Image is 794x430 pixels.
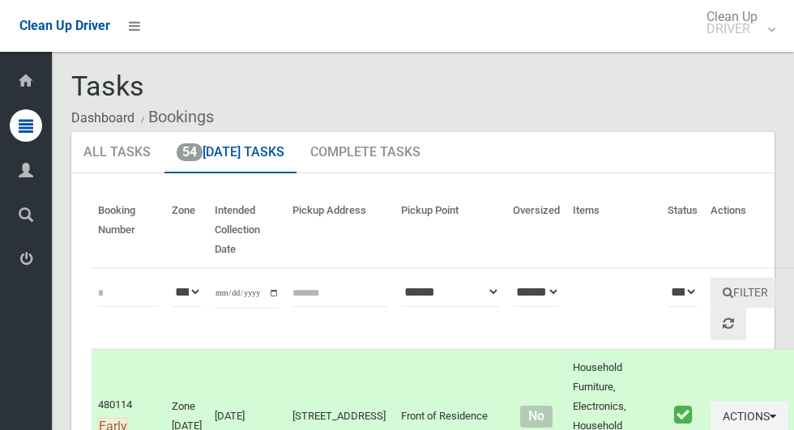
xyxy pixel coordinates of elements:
a: Dashboard [71,110,134,126]
i: Booking marked as collected. [674,404,692,425]
th: Pickup Point [395,193,506,268]
span: Clean Up [698,11,774,35]
a: Complete Tasks [298,132,433,174]
a: All Tasks [71,132,163,174]
th: Zone [165,193,208,268]
span: 54 [177,143,203,161]
th: Status [661,193,704,268]
span: No [520,406,552,428]
small: DRIVER [706,23,758,35]
span: Tasks [71,70,144,102]
h4: Normal sized [513,410,560,424]
th: Pickup Address [286,193,395,268]
th: Intended Collection Date [208,193,286,268]
li: Bookings [137,102,214,132]
th: Items [566,193,661,268]
span: Clean Up Driver [19,18,110,33]
a: Clean Up Driver [19,14,110,38]
button: Filter [711,278,780,308]
th: Oversized [506,193,566,268]
th: Booking Number [92,193,165,268]
a: 54[DATE] Tasks [164,132,297,174]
